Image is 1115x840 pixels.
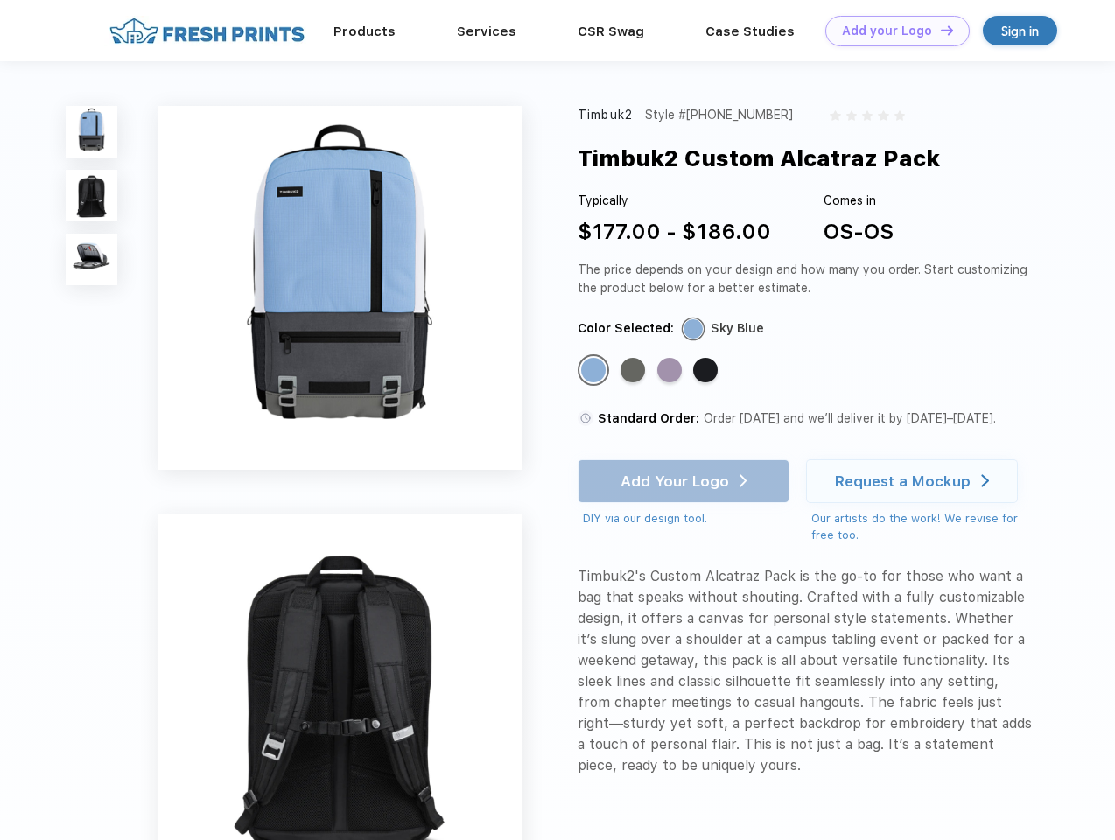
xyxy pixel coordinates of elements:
[811,510,1034,544] div: Our artists do the work! We revise for free too.
[878,110,888,121] img: gray_star.svg
[941,25,953,35] img: DT
[830,110,840,121] img: gray_star.svg
[333,24,396,39] a: Products
[66,234,117,285] img: func=resize&h=100
[581,358,606,382] div: Sky Blue
[846,110,857,121] img: gray_star.svg
[981,474,989,487] img: white arrow
[645,106,793,124] div: Style #[PHONE_NUMBER]
[598,411,699,425] span: Standard Order:
[578,142,940,175] div: Timbuk2 Custom Alcatraz Pack
[578,319,674,338] div: Color Selected:
[824,216,894,248] div: OS-OS
[66,106,117,157] img: func=resize&h=100
[842,24,932,38] div: Add your Logo
[578,192,771,210] div: Typically
[704,411,996,425] span: Order [DATE] and we’ll deliver it by [DATE]–[DATE].
[578,410,593,426] img: standard order
[1001,21,1039,41] div: Sign in
[862,110,873,121] img: gray_star.svg
[693,358,718,382] div: Jet Black
[583,510,789,528] div: DIY via our design tool.
[158,106,522,470] img: func=resize&h=640
[711,319,764,338] div: Sky Blue
[66,170,117,221] img: func=resize&h=100
[983,16,1057,45] a: Sign in
[578,106,633,124] div: Timbuk2
[824,192,894,210] div: Comes in
[657,358,682,382] div: Lavender
[578,566,1034,776] div: Timbuk2's Custom Alcatraz Pack is the go-to for those who want a bag that speaks without shouting...
[621,358,645,382] div: Gunmetal
[104,16,310,46] img: fo%20logo%202.webp
[578,261,1034,297] div: The price depends on your design and how many you order. Start customizing the product below for ...
[578,216,771,248] div: $177.00 - $186.00
[835,472,971,490] div: Request a Mockup
[894,110,905,121] img: gray_star.svg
